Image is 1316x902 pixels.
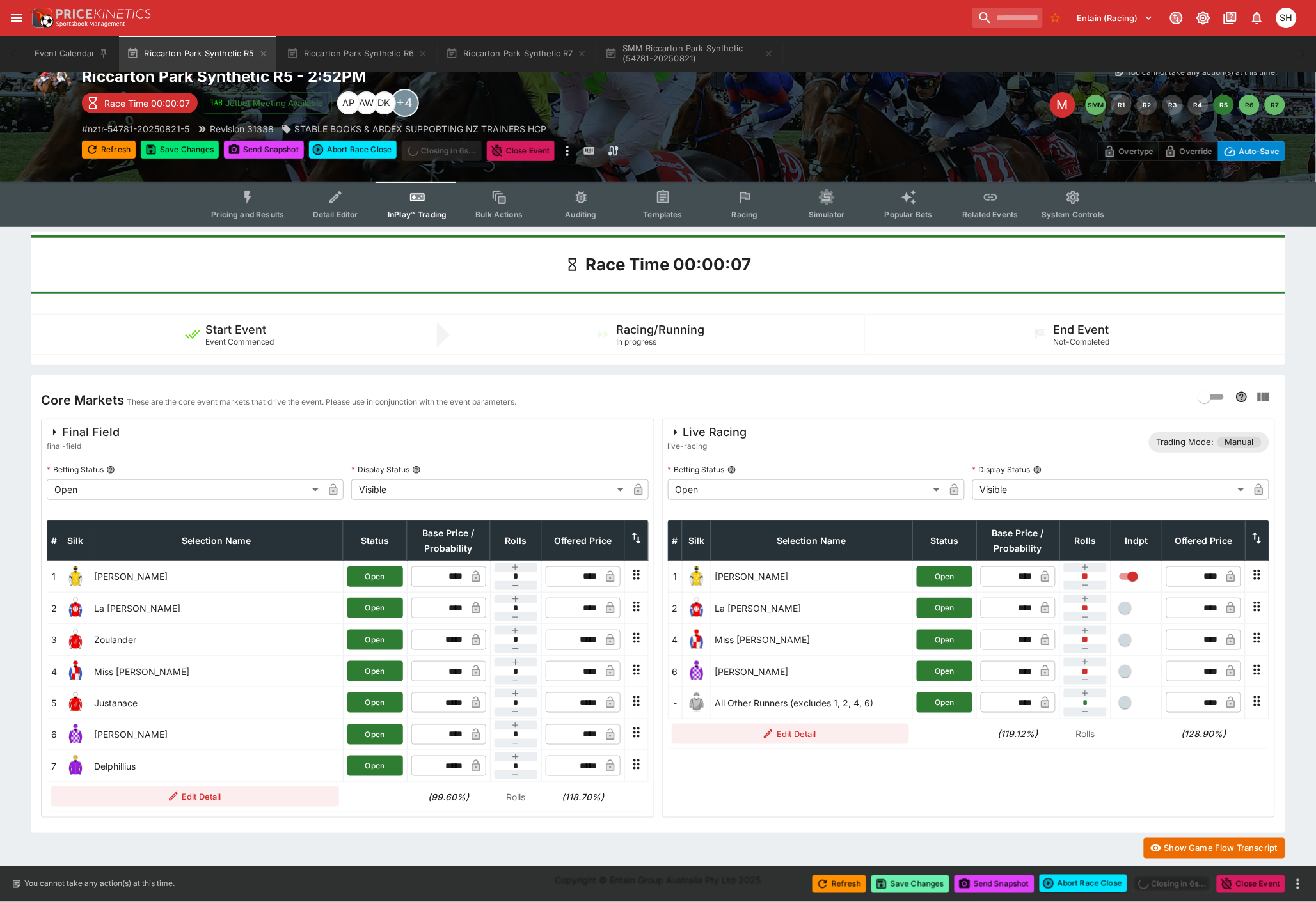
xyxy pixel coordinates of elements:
[82,141,136,159] button: Refresh
[668,593,682,624] td: 2
[31,66,72,107] img: horse_racing.png
[616,337,656,346] span: In progress
[1219,6,1242,29] button: Documentation
[211,210,284,219] span: Pricing and Results
[1180,144,1212,158] p: Override
[885,210,933,219] span: Popular Bets
[668,479,944,500] div: Open
[490,520,541,561] th: Rolls
[347,756,403,776] button: Open
[210,97,223,109] img: jetbet-logo.svg
[47,624,61,655] td: 3
[224,141,304,159] button: Send Snapshot
[1042,210,1104,219] span: System Controls
[294,122,546,136] p: STABLE BOOKS & ARDEX SUPPORTING NZ TRAINERS HCP
[90,687,344,719] td: Justanace
[686,598,707,618] img: runner 2
[672,724,909,744] button: Edit Detail
[711,561,913,592] td: [PERSON_NAME]
[668,624,682,655] td: 4
[47,479,323,500] div: Open
[972,464,1031,475] p: Display Status
[1086,95,1106,115] button: SMM
[1218,141,1285,161] button: Auto-Save
[668,561,682,592] td: 1
[141,141,219,159] button: Save Changes
[61,520,90,561] th: Silk
[1111,520,1162,561] th: Independent
[732,210,758,219] span: Racing
[65,724,86,745] img: runner 6
[203,92,332,114] button: Jetbet Meeting Available
[347,630,403,650] button: Open
[598,36,782,72] button: SMM Riccarton Park Synthetic (54781-20250821)
[343,520,407,561] th: Status
[1045,8,1066,28] button: No Bookmarks
[90,624,344,655] td: Zoulander
[1239,95,1260,115] button: R6
[411,790,486,804] h6: (99.60%)
[355,91,378,114] div: Amanda Whitta
[1111,95,1132,115] button: R1
[347,598,403,618] button: Open
[347,724,403,745] button: Open
[90,593,344,624] td: La [PERSON_NAME]
[41,392,124,408] h4: Core Markets
[1070,8,1161,28] button: Select Tenant
[917,661,972,681] button: Open
[438,36,595,72] button: Riccarton Park Synthetic R7
[972,8,1043,28] input: search
[119,36,276,72] button: Riccarton Park Synthetic R5
[82,66,684,86] h2: Copy To Clipboard
[917,566,972,587] button: Open
[1239,144,1280,158] p: Auto-Save
[1188,95,1209,115] button: R4
[1119,144,1153,158] p: Overtype
[56,21,125,27] img: Sportsbook Management
[90,520,344,561] th: Selection Name
[1166,727,1242,740] h6: (128.90%)
[1064,727,1107,740] p: Rolls
[47,424,120,440] div: Final Field
[309,141,397,159] div: split button
[309,141,397,159] button: Abort Race Close
[90,655,344,687] td: Miss [PERSON_NAME]
[1214,95,1234,115] button: R5
[668,520,682,561] th: #
[686,661,707,681] img: runner 6
[104,97,190,110] p: Race Time 00:00:07
[351,479,628,500] div: Visible
[686,566,707,587] img: runner 1
[1246,6,1269,29] button: Notifications
[809,210,844,219] span: Simulator
[1050,92,1075,118] div: Edit Meeting
[711,655,913,687] td: [PERSON_NAME]
[711,687,913,719] td: All Other Runners (excludes 1, 2, 4, 6)
[1144,838,1285,859] button: Show Game Flow Transcript
[711,520,913,561] th: Selection Name
[47,440,120,453] span: final-field
[47,593,61,624] td: 2
[90,750,344,782] td: Delphillius
[65,756,86,776] img: runner 7
[972,479,1249,500] div: Visible
[1217,436,1262,449] span: Manual
[1157,436,1214,449] p: Trading Mode:
[682,520,711,561] th: Silk
[347,692,403,713] button: Open
[1040,875,1127,892] button: Abort Race Close
[65,566,86,587] img: runner 1
[545,790,621,804] h6: (118.70%)
[65,661,86,681] img: runner 4
[668,464,725,475] p: Betting Status
[727,465,736,474] button: Betting Status
[475,210,523,219] span: Bulk Actions
[686,692,707,713] img: blank-silk.png
[47,687,61,719] td: 5
[65,598,86,618] img: runner 2
[205,322,266,337] h5: Start Event
[668,440,747,453] span: live-racing
[1137,95,1157,115] button: R2
[351,464,409,475] p: Display Status
[668,424,747,440] div: Live Racing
